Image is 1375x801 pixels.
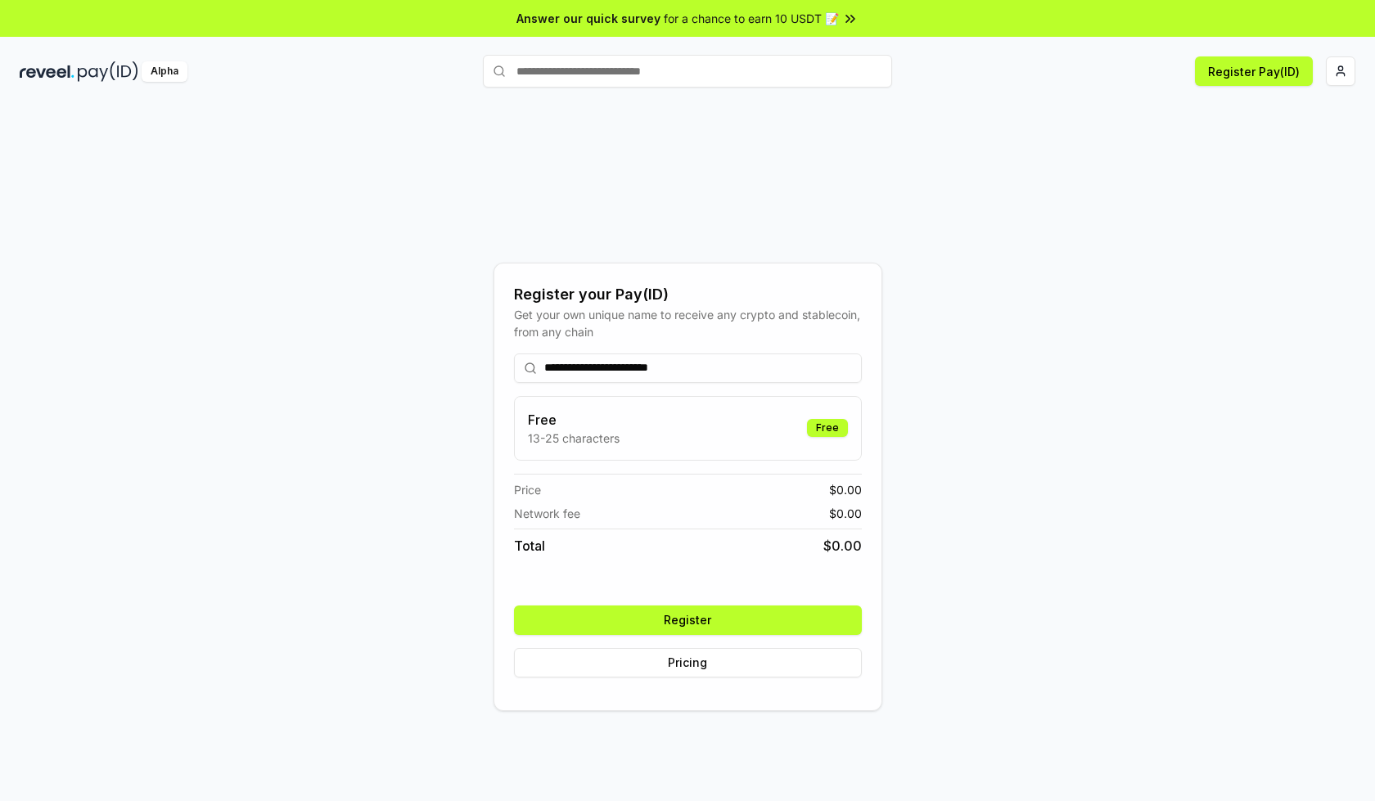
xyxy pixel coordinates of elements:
span: $ 0.00 [823,536,862,556]
h3: Free [528,410,620,430]
span: $ 0.00 [829,505,862,522]
span: Network fee [514,505,580,522]
img: pay_id [78,61,138,82]
div: Free [807,419,848,437]
div: Alpha [142,61,187,82]
span: $ 0.00 [829,481,862,498]
button: Pricing [514,648,862,677]
span: Answer our quick survey [516,10,660,27]
p: 13-25 characters [528,430,620,447]
button: Register Pay(ID) [1195,56,1313,86]
span: for a chance to earn 10 USDT 📝 [664,10,839,27]
span: Total [514,536,545,556]
span: Price [514,481,541,498]
div: Get your own unique name to receive any crypto and stablecoin, from any chain [514,306,862,340]
div: Register your Pay(ID) [514,283,862,306]
img: reveel_dark [20,61,74,82]
button: Register [514,605,862,635]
